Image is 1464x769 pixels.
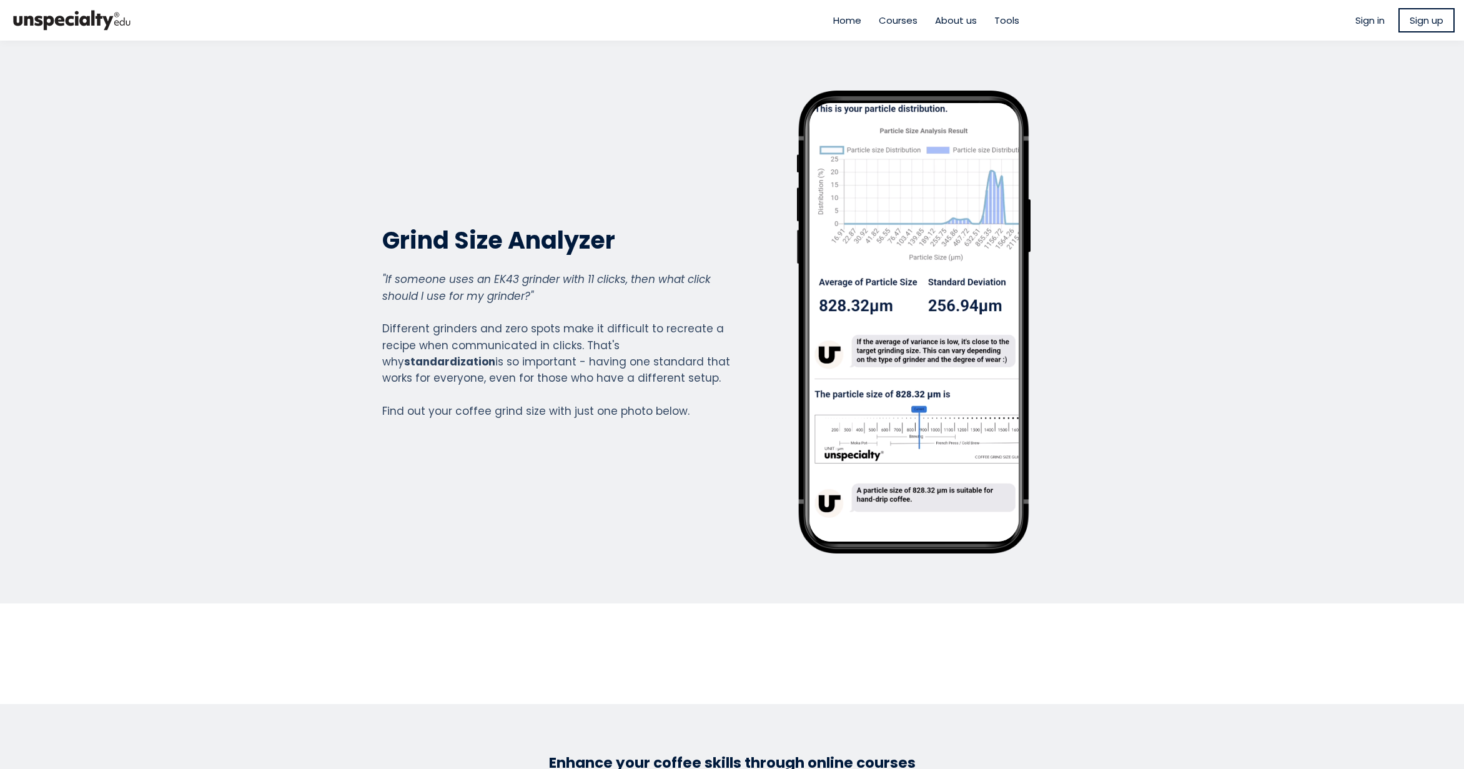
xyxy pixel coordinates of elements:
[382,271,731,419] div: Different grinders and zero spots make it difficult to recreate a recipe when communicated in cli...
[404,354,495,369] strong: standardization
[382,272,711,303] em: "If someone uses an EK43 grinder with 11 clicks, then what click should I use for my grinder?"
[1398,8,1455,32] a: Sign up
[994,13,1019,27] a: Tools
[9,5,134,36] img: bc390a18feecddb333977e298b3a00a1.png
[382,225,731,256] h2: Grind Size Analyzer
[879,13,917,27] a: Courses
[1355,13,1385,27] a: Sign in
[935,13,977,27] a: About us
[833,13,861,27] a: Home
[1410,13,1443,27] span: Sign up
